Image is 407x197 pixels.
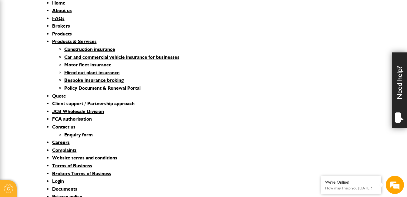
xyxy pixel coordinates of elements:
a: Construction insurance [64,46,115,52]
a: Terms of Business [52,163,92,169]
input: Enter your email address [8,74,111,87]
a: Motor fleet insurance [64,62,112,68]
a: FCA authorisation [52,116,92,122]
a: About us [52,8,72,13]
input: Enter your phone number [8,92,111,105]
a: Hired out plant insurance [64,70,120,75]
em: Start Chat [82,153,110,162]
a: Enquiry form [64,132,93,138]
div: We're Online! [325,180,377,185]
a: Car and commercial vehicle insurance for businesses [64,54,179,60]
a: Login [52,178,64,184]
a: Brokers Terms of Business [52,171,111,176]
a: FAQs [52,15,65,21]
a: Complaints [52,147,77,153]
a: JCB Wholesale Division [52,109,104,114]
a: Bespoke insurance broking [64,77,124,83]
a: Quote [52,93,66,99]
a: Client support / Partnership approach [52,101,135,106]
img: d_20077148190_company_1631870298795_20077148190 [10,34,25,42]
input: Enter your last name [8,56,111,69]
a: Policy Document & Renewal Portal [64,85,141,91]
textarea: Type your message and hit 'Enter' [8,110,111,148]
p: How may I help you today? [325,186,377,190]
a: Documents [52,186,77,192]
div: Chat with us now [32,34,102,42]
div: Minimize live chat window [99,3,114,18]
a: Contact us [52,124,75,130]
a: Products [52,31,72,37]
a: Products & Services [52,38,97,44]
a: Website terms and conditions [52,155,117,161]
a: Careers [52,139,70,145]
a: Brokers [52,23,70,29]
div: Need help? [392,52,407,128]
